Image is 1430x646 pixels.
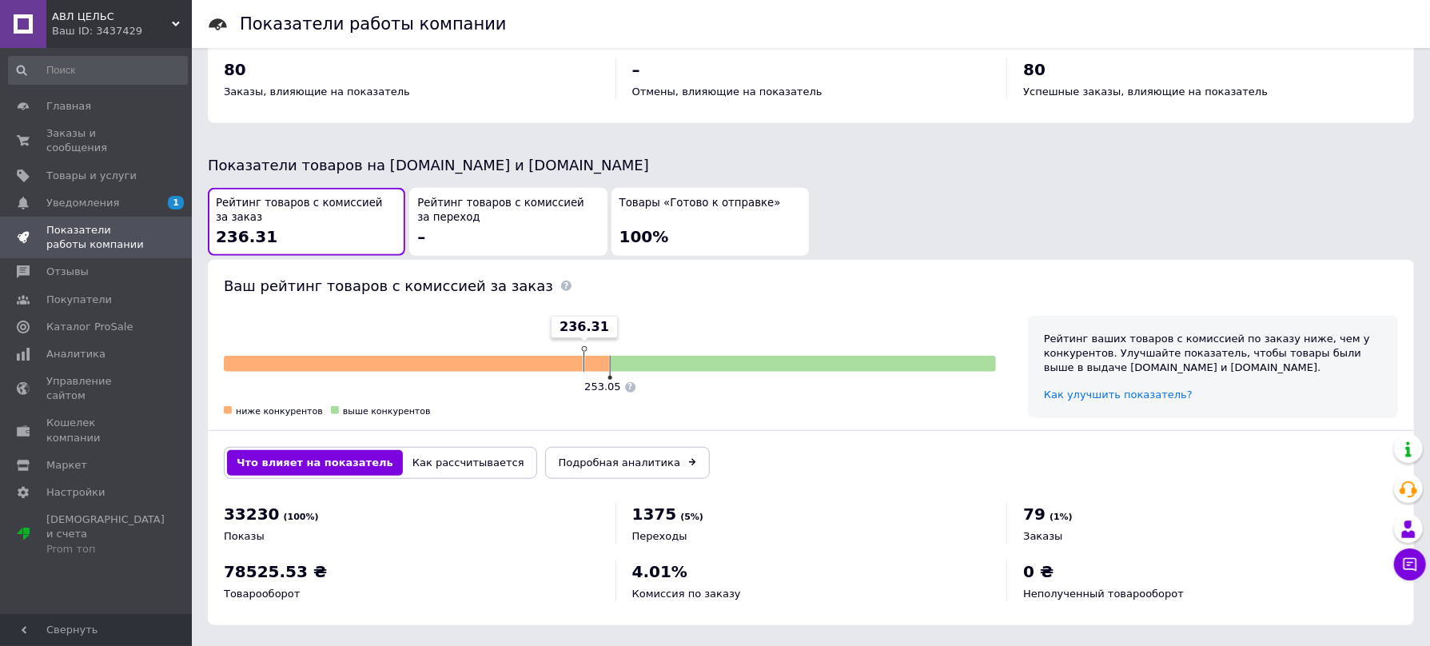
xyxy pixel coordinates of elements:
span: Управление сайтом [46,374,148,403]
span: Товарооборот [224,588,300,600]
span: Каталог ProSale [46,320,133,334]
div: Рейтинг ваших товаров с комиссией по заказу ниже, чем у конкурентов. Улучшайте показатель, чтобы ... [1044,332,1382,376]
span: АВЛ ЦЕЛЬС [52,10,172,24]
span: Покупатели [46,293,112,307]
span: 80 [1023,60,1046,79]
span: 236.31 [560,318,609,336]
span: 33230 [224,504,280,524]
span: Рейтинг товаров с комиссией за переход [417,196,599,225]
span: (5%) [680,512,703,522]
span: Заказы и сообщения [46,126,148,155]
span: Показатели товаров на [DOMAIN_NAME] и [DOMAIN_NAME] [208,157,649,173]
span: ниже конкурентов [236,406,323,417]
span: Кошелек компании [46,416,148,445]
span: 78525.53 ₴ [224,562,327,581]
span: Комиссия по заказу [632,588,741,600]
span: (100%) [284,512,319,522]
span: 79 [1023,504,1046,524]
h1: Показатели работы компании [240,14,507,34]
button: Чат с покупателем [1394,548,1426,580]
span: Переходы [632,530,687,542]
span: Отмены, влияющие на показатель [632,86,823,98]
span: Маркет [46,458,87,473]
span: Рейтинг товаров с комиссией за заказ [216,196,397,225]
div: Prom топ [46,542,165,556]
span: Аналитика [46,347,106,361]
span: [DEMOGRAPHIC_DATA] и счета [46,512,165,556]
span: Товары «Готово к отправке» [619,196,781,211]
span: Главная [46,99,91,114]
span: Товары и услуги [46,169,137,183]
span: выше конкурентов [343,406,431,417]
span: 0 ₴ [1023,562,1054,581]
span: (1%) [1050,512,1073,522]
span: – [417,227,425,246]
span: Ваш рейтинг товаров с комиссией за заказ [224,277,553,294]
span: Показы [224,530,265,542]
span: 236.31 [216,227,277,246]
span: – [632,60,640,79]
span: Уведомления [46,196,119,210]
button: Что влияет на показатель [227,450,403,476]
span: 1 [168,196,184,209]
span: Показатели работы компании [46,223,148,252]
input: Поиск [8,56,188,85]
button: Как рассчитывается [403,450,534,476]
span: Заказы, влияющие на показатель [224,86,410,98]
span: Отзывы [46,265,89,279]
span: Успешные заказы, влияющие на показатель [1023,86,1268,98]
span: 100% [619,227,669,246]
div: Ваш ID: 3437429 [52,24,192,38]
button: Товары «Готово к отправке»100% [611,188,809,256]
span: 80 [224,60,246,79]
span: 1375 [632,504,677,524]
span: 253.05 [584,381,621,393]
button: Рейтинг товаров с комиссией за переход– [409,188,607,256]
span: Неполученный товарооборот [1023,588,1184,600]
a: Подробная аналитика [545,447,710,479]
button: Рейтинг товаров с комиссией за заказ236.31 [208,188,405,256]
a: Как улучшить показатель? [1044,389,1193,401]
span: Настройки [46,485,105,500]
span: 4.01% [632,562,687,581]
span: Заказы [1023,530,1062,542]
